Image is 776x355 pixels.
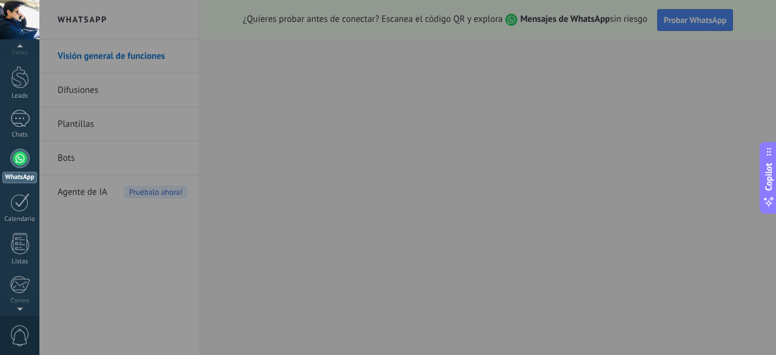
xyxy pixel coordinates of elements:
div: Calendario [2,215,38,223]
span: Copilot [763,163,775,191]
div: Leads [2,92,38,100]
div: WhatsApp [2,172,37,183]
div: Chats [2,131,38,139]
div: Listas [2,258,38,266]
